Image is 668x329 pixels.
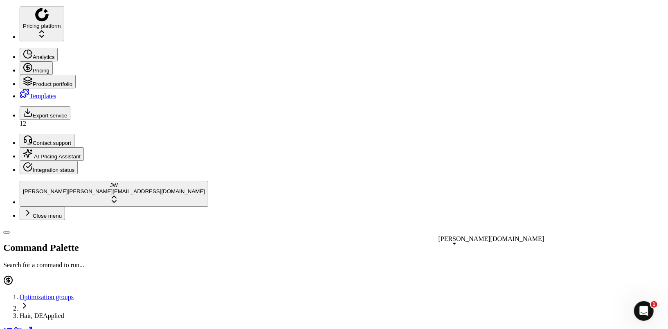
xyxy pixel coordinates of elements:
[20,120,665,127] div: 12
[68,188,205,194] span: [PERSON_NAME][EMAIL_ADDRESS][DOMAIN_NAME]
[651,301,657,308] span: 1
[33,167,74,173] span: Integration status
[33,54,54,60] span: Analytics
[33,81,72,87] span: Product portfolio
[23,23,61,29] span: Pricing platform
[20,312,665,320] span: Hair, DEApplied
[3,242,665,253] h2: Command Palette
[20,293,74,300] a: Optimization groups
[20,207,65,220] button: Close menu
[20,134,74,147] button: Contact support
[439,235,544,243] div: [PERSON_NAME][DOMAIN_NAME]
[20,48,58,61] button: Analytics
[634,301,654,321] iframe: Intercom live chat
[20,7,64,41] button: Pricing platform
[20,75,76,88] button: Product portfolio
[23,188,68,194] span: [PERSON_NAME]
[33,153,81,160] span: AI Pricing Assistant
[3,261,665,269] p: Search for a command to run...
[43,312,64,319] span: Applied
[3,293,665,320] nav: breadcrumb
[33,140,71,146] span: Contact support
[20,312,43,319] span: Hair, DE
[20,181,208,207] button: JW[PERSON_NAME][PERSON_NAME][EMAIL_ADDRESS][DOMAIN_NAME]
[20,161,78,174] button: Integration status
[3,231,10,234] button: Toggle Sidebar
[29,92,56,99] span: Templates
[20,92,56,99] a: Templates
[20,147,84,161] button: AI Pricing Assistant
[33,68,49,74] span: Pricing
[33,113,67,119] span: Export service
[20,106,70,120] button: Export service
[33,213,62,219] span: Close menu
[110,182,118,188] span: JW
[20,61,53,75] button: Pricing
